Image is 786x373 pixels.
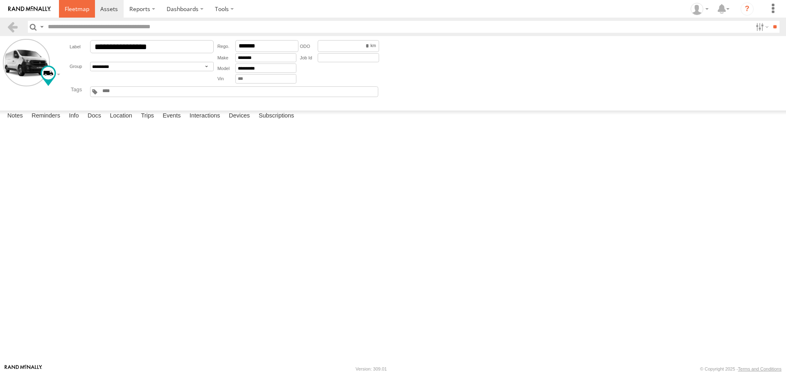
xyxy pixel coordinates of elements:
label: Docs [84,111,105,122]
label: Devices [225,111,254,122]
img: rand-logo.svg [8,6,51,12]
label: Trips [137,111,158,122]
i: ? [741,2,754,16]
a: Visit our Website [5,365,42,373]
div: © Copyright 2025 - [700,366,781,371]
div: Trevor Wirkus [688,3,711,15]
label: Search Query [38,21,45,33]
label: Search Filter Options [752,21,770,33]
a: Back to previous Page [7,21,18,33]
label: Events [158,111,185,122]
label: Interactions [185,111,224,122]
div: Version: 309.01 [356,366,387,371]
label: Reminders [27,111,64,122]
label: Info [65,111,83,122]
label: Location [106,111,136,122]
a: Terms and Conditions [738,366,781,371]
label: Subscriptions [255,111,298,122]
label: Notes [3,111,27,122]
div: Change Map Icon [41,66,56,86]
